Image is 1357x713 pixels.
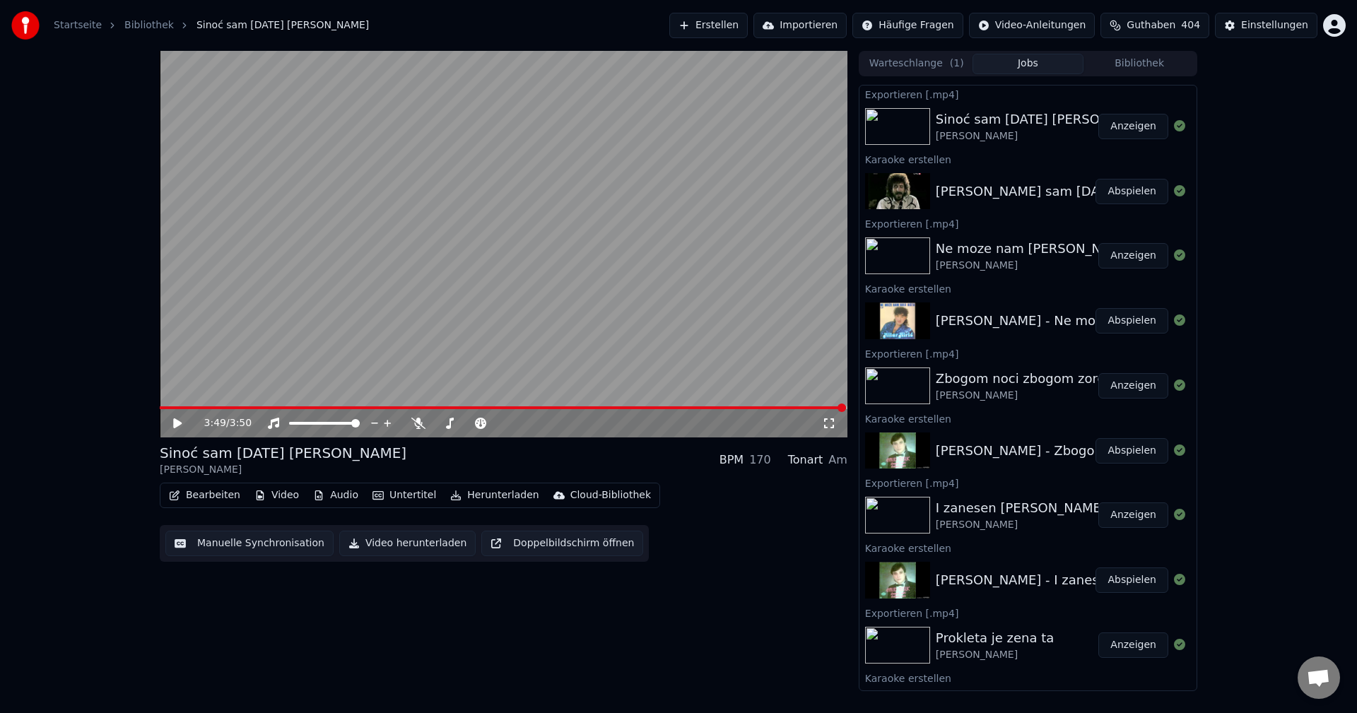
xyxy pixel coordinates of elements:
[936,441,1279,461] div: [PERSON_NAME] - Zbogom noci zbogom zore-Karaoke
[196,18,369,33] span: Sinoć sam [DATE] [PERSON_NAME]
[936,311,1252,331] div: [PERSON_NAME] - Ne moze nam [PERSON_NAME]
[859,280,1197,297] div: Karaoke erstellen
[124,18,174,33] a: Bibliothek
[749,452,771,469] div: 170
[936,570,1260,590] div: [PERSON_NAME] - I zanesen tom ljepotom-Karaoke
[936,129,1158,143] div: [PERSON_NAME]
[1100,13,1209,38] button: Guthaben404
[852,13,963,38] button: Häufige Fragen
[859,151,1197,167] div: Karaoke erstellen
[969,13,1095,38] button: Video-Anleitungen
[936,182,1267,201] div: [PERSON_NAME] sam [DATE] Kafane popio -Karaoke
[1098,632,1168,658] button: Anzeigen
[859,669,1197,686] div: Karaoke erstellen
[1095,179,1168,204] button: Abspielen
[828,452,847,469] div: Am
[859,215,1197,232] div: Exportieren [.mp4]
[54,18,369,33] nav: breadcrumb
[936,369,1105,389] div: Zbogom noci zbogom zore
[1127,18,1175,33] span: Guthaben
[669,13,748,38] button: Erstellen
[1095,438,1168,464] button: Abspielen
[859,345,1197,362] div: Exportieren [.mp4]
[163,485,246,505] button: Bearbeiten
[936,498,1106,518] div: I zanesen [PERSON_NAME]
[936,518,1106,532] div: [PERSON_NAME]
[367,485,442,505] button: Untertitel
[973,54,1084,74] button: Jobs
[307,485,364,505] button: Audio
[1241,18,1308,33] div: Einstellungen
[481,531,643,556] button: Doppelbildschirm öffnen
[861,54,973,74] button: Warteschlange
[160,463,406,477] div: [PERSON_NAME]
[936,110,1158,129] div: Sinoć sam [DATE] [PERSON_NAME]
[859,539,1197,556] div: Karaoke erstellen
[1098,502,1168,528] button: Anzeigen
[570,488,651,502] div: Cloud-Bibliothek
[54,18,102,33] a: Startseite
[936,628,1054,648] div: Prokleta je zena ta
[1095,567,1168,593] button: Abspielen
[859,86,1197,102] div: Exportieren [.mp4]
[936,648,1054,662] div: [PERSON_NAME]
[859,474,1197,491] div: Exportieren [.mp4]
[753,13,847,38] button: Importieren
[339,531,476,556] button: Video herunterladen
[936,259,1134,273] div: [PERSON_NAME]
[1181,18,1200,33] span: 404
[204,416,226,430] span: 3:49
[719,452,744,469] div: BPM
[1083,54,1195,74] button: Bibliothek
[859,410,1197,427] div: Karaoke erstellen
[859,604,1197,621] div: Exportieren [.mp4]
[445,485,544,505] button: Herunterladen
[11,11,40,40] img: youka
[936,239,1134,259] div: Ne moze nam [PERSON_NAME]
[160,443,406,463] div: Sinoć sam [DATE] [PERSON_NAME]
[950,57,964,71] span: ( 1 )
[230,416,252,430] span: 3:50
[165,531,334,556] button: Manuelle Synchronisation
[1098,243,1168,269] button: Anzeigen
[1298,656,1340,699] div: Chat öffnen
[788,452,823,469] div: Tonart
[1215,13,1317,38] button: Einstellungen
[204,416,238,430] div: /
[1098,114,1168,139] button: Anzeigen
[1098,373,1168,399] button: Anzeigen
[936,389,1105,403] div: [PERSON_NAME]
[249,485,305,505] button: Video
[1095,308,1168,334] button: Abspielen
